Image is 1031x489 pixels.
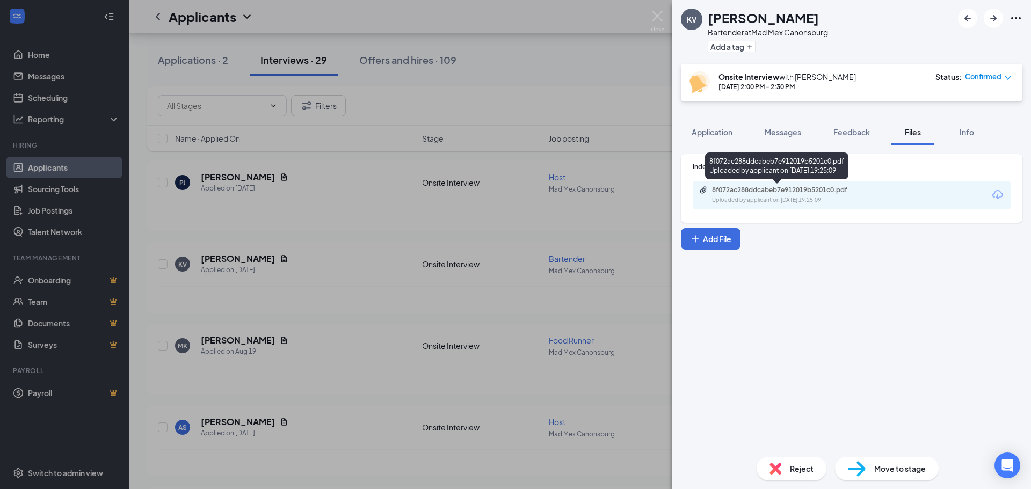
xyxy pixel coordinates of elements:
div: 8f072ac288ddcabeb7e912019b5201c0.pdf Uploaded by applicant on [DATE] 19:25:09 [705,152,848,179]
button: ArrowLeftNew [958,9,977,28]
span: down [1004,74,1012,82]
b: Onsite Interview [718,72,779,82]
div: Status : [935,71,962,82]
button: PlusAdd a tag [708,41,756,52]
svg: Paperclip [699,186,708,194]
span: Reject [790,463,814,475]
div: Uploaded by applicant on [DATE] 19:25:09 [712,196,873,205]
span: Move to stage [874,463,926,475]
svg: Download [991,188,1004,201]
button: Add FilePlus [681,228,740,250]
svg: Plus [690,233,701,244]
div: Indeed Resume [693,162,1011,171]
button: ArrowRight [984,9,1003,28]
div: 8f072ac288ddcabeb7e912019b5201c0.pdf [712,186,862,194]
div: KV [687,14,697,25]
div: [DATE] 2:00 PM - 2:30 PM [718,82,856,91]
svg: ArrowRight [987,12,1000,25]
span: Confirmed [965,71,1001,82]
svg: Plus [746,43,753,50]
span: Files [905,127,921,137]
div: Open Intercom Messenger [994,452,1020,478]
svg: Ellipses [1010,12,1022,25]
h1: [PERSON_NAME] [708,9,819,27]
span: Info [960,127,974,137]
svg: ArrowLeftNew [961,12,974,25]
a: Paperclip8f072ac288ddcabeb7e912019b5201c0.pdfUploaded by applicant on [DATE] 19:25:09 [699,186,873,205]
span: Feedback [833,127,870,137]
div: with [PERSON_NAME] [718,71,856,82]
div: Bartender at Mad Mex Canonsburg [708,27,828,38]
span: Application [692,127,732,137]
span: Messages [765,127,801,137]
